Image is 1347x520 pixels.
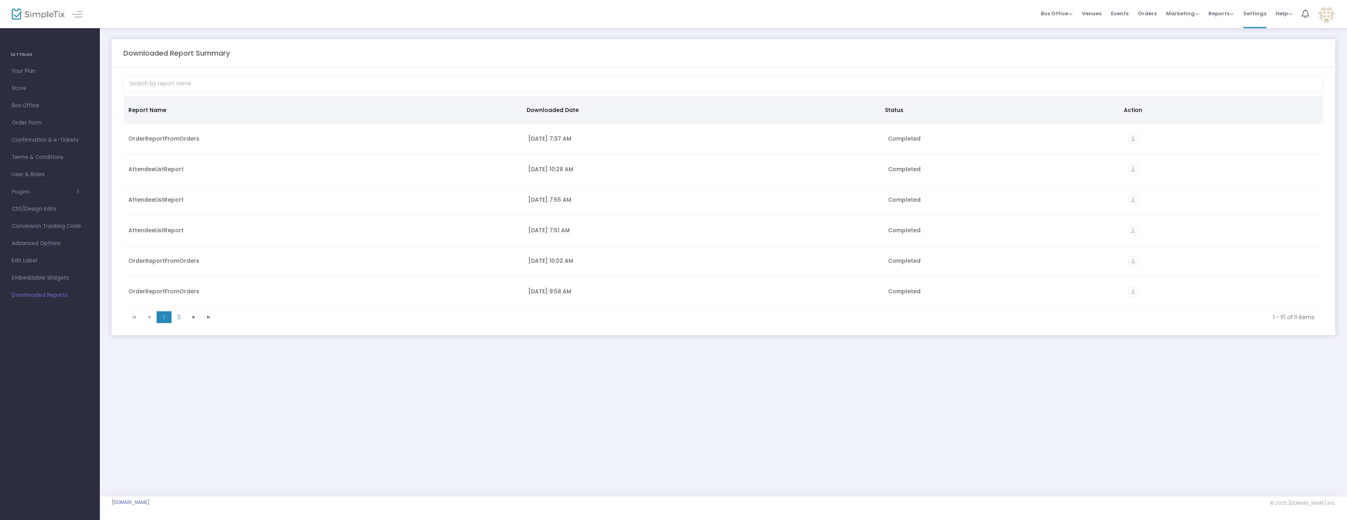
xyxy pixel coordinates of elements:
span: User & Roles [12,170,88,180]
span: Go to the next page [191,314,197,320]
i: vertical_align_bottom [1128,256,1138,266]
div: OrderReportFromOrders [128,257,519,265]
span: Marketing [1166,10,1199,17]
span: Order Form [12,118,88,128]
i: vertical_align_bottom [1128,195,1138,205]
span: Go to the next page [186,311,201,323]
span: Orders [1138,4,1157,23]
div: 8/26/2025 7:51 AM [528,226,879,234]
i: vertical_align_bottom [1128,164,1138,175]
div: AttendeeListReport [128,196,519,204]
span: Help [1276,10,1292,17]
div: Data table [124,96,1323,308]
m-panel-title: Downloaded Report Summary [123,48,230,58]
span: Page 1 [157,311,172,323]
div: Completed [888,257,1119,265]
div: Completed [888,226,1119,234]
div: Completed [888,165,1119,173]
div: 7/28/2025 9:58 AM [528,287,879,295]
kendo-pager-info: 1 - 10 of 11 items [222,313,1314,321]
span: Store [12,83,88,94]
span: Your Plan [12,66,88,76]
span: Events [1111,4,1129,23]
span: Edit Label [12,256,88,266]
i: vertical_align_bottom [1128,286,1138,297]
span: Box Office [1041,10,1073,17]
th: Report Name [124,96,522,124]
span: Go to the last page [206,314,212,320]
i: vertical_align_bottom [1128,225,1138,236]
div: https://go.SimpleTix.com/0k4cx [1128,286,1318,297]
span: Advanced Options [12,238,88,249]
span: Embeddable Widgets [12,273,88,283]
span: Confirmation & e-Tickets [12,135,88,145]
div: OrderReportFromOrders [128,287,519,295]
span: © 2025 [DOMAIN_NAME] Inc. [1270,500,1335,506]
a: [DOMAIN_NAME] [112,499,150,506]
span: Downloaded Reports [12,290,88,300]
button: Plugins [12,189,79,195]
span: CSS/Design Edits [12,204,88,214]
div: 9/16/2025 10:28 AM [528,165,879,173]
i: vertical_align_bottom [1128,134,1138,144]
span: Page 2 [172,311,186,323]
div: OrderReportFromOrders [128,135,519,143]
span: Reports [1208,10,1234,17]
th: Status [880,96,1119,124]
span: Settings [1243,4,1266,23]
span: Terms & Conditions [12,152,88,162]
a: vertical_align_bottom [1128,258,1138,266]
input: Search by report name [123,76,1324,92]
span: Venues [1082,4,1101,23]
th: Downloaded Date [522,96,880,124]
div: 7/28/2025 10:02 AM [528,257,879,265]
div: AttendeeListReport [128,165,519,173]
div: 9/2/2025 7:55 AM [528,196,879,204]
span: Go to the last page [201,311,216,323]
div: AttendeeListReport [128,226,519,234]
span: Box Office [12,101,88,111]
a: vertical_align_bottom [1128,136,1138,144]
a: vertical_align_bottom [1128,197,1138,205]
div: https://go.SimpleTix.com/jskzg [1128,225,1318,236]
div: 9/17/2025 7:37 AM [528,135,879,143]
div: https://go.SimpleTix.com/n0seq [1128,195,1318,205]
th: Action [1119,96,1318,124]
div: Completed [888,135,1119,143]
a: vertical_align_bottom [1128,289,1138,296]
div: Completed [888,196,1119,204]
div: https://go.SimpleTix.com/1pkiw [1128,256,1318,266]
a: vertical_align_bottom [1128,227,1138,235]
a: vertical_align_bottom [1128,166,1138,174]
h4: SETTINGS [11,47,89,63]
div: Completed [888,287,1119,295]
span: Conversion Tracking Code [12,221,88,231]
div: https://go.SimpleTix.com/5x6xk [1128,164,1318,175]
div: https://go.SimpleTix.com/b9hvv [1128,134,1318,144]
